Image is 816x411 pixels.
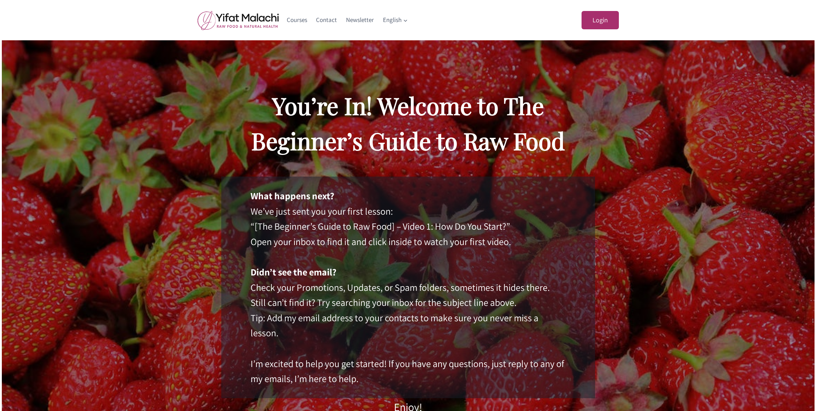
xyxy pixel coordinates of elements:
a: Login [582,11,619,30]
h2: You’re In! Welcome to The Beginner’s Guide to Raw Food [221,88,595,158]
a: Contact [312,11,342,29]
nav: Primary Navigation [282,11,413,29]
p: We’ve just sent you your first lesson: “[The Beginner’s Guide to Raw Food] – Video 1: How Do You ... [251,188,566,386]
a: Newsletter [342,11,379,29]
strong: What happens next? [251,189,334,202]
img: yifat_logo41_en.png [198,11,279,30]
span: English [383,15,408,25]
a: English [378,11,412,29]
a: Courses [282,11,312,29]
strong: Didn’t see the email? [251,266,336,278]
